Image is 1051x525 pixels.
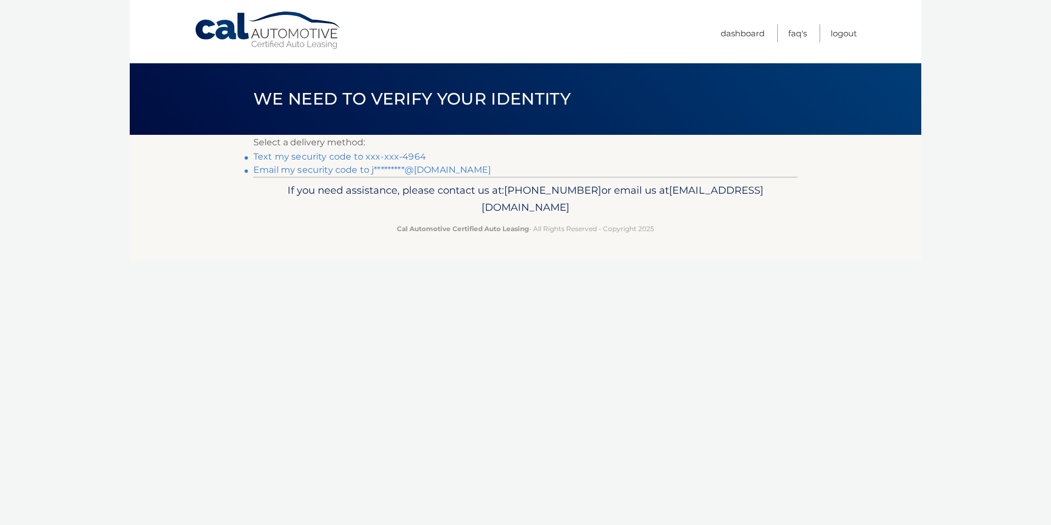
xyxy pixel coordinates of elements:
[253,135,798,150] p: Select a delivery method:
[504,184,601,196] span: [PHONE_NUMBER]
[397,225,529,233] strong: Cal Automotive Certified Auto Leasing
[194,11,342,50] a: Cal Automotive
[721,24,765,42] a: Dashboard
[831,24,857,42] a: Logout
[261,223,790,234] p: - All Rights Reserved - Copyright 2025
[253,151,426,162] a: Text my security code to xxx-xxx-4964
[253,165,491,175] a: Email my security code to j*********@[DOMAIN_NAME]
[788,24,807,42] a: FAQ's
[253,89,571,109] span: We need to verify your identity
[261,182,790,217] p: If you need assistance, please contact us at: or email us at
